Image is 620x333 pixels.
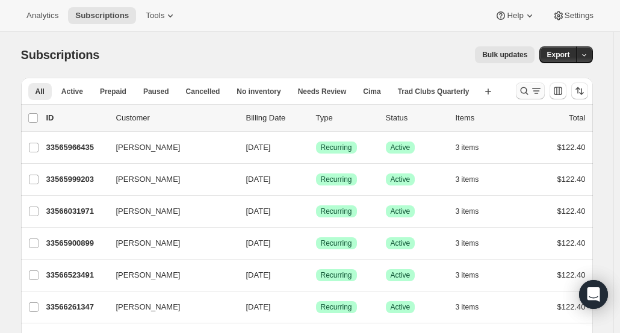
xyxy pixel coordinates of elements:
span: Recurring [321,175,352,184]
div: Items [456,112,516,124]
span: Active [61,87,83,96]
span: [PERSON_NAME] [116,269,181,281]
span: Recurring [321,302,352,312]
span: Cima [363,87,380,96]
button: Customize table column order and visibility [550,82,566,99]
button: 3 items [456,299,492,316]
button: 3 items [456,267,492,284]
span: $122.40 [557,175,586,184]
span: Trad Clubs Quarterly [398,87,470,96]
button: [PERSON_NAME] [109,170,229,189]
div: 33566523491[PERSON_NAME][DATE]SuccessRecurringSuccessActive3 items$122.40 [46,267,586,284]
span: Recurring [321,270,352,280]
p: 33565999203 [46,173,107,185]
button: Sort the results [571,82,588,99]
button: Tools [138,7,184,24]
span: 3 items [456,143,479,152]
div: Open Intercom Messenger [579,280,608,309]
span: [DATE] [246,270,271,279]
button: 3 items [456,235,492,252]
span: Active [391,207,411,216]
button: [PERSON_NAME] [109,266,229,285]
p: 33565966435 [46,142,107,154]
span: No inventory [237,87,281,96]
span: 3 items [456,175,479,184]
button: [PERSON_NAME] [109,202,229,221]
div: 33565999203[PERSON_NAME][DATE]SuccessRecurringSuccessActive3 items$122.40 [46,171,586,188]
span: [DATE] [246,175,271,184]
span: 3 items [456,207,479,216]
span: Export [547,50,569,60]
span: Settings [565,11,594,20]
button: Analytics [19,7,66,24]
span: Active [391,175,411,184]
span: [PERSON_NAME] [116,301,181,313]
span: Active [391,238,411,248]
button: Subscriptions [68,7,136,24]
p: Customer [116,112,237,124]
span: [DATE] [246,238,271,247]
span: All [36,87,45,96]
span: $122.40 [557,207,586,216]
button: Create new view [479,83,498,100]
button: [PERSON_NAME] [109,297,229,317]
div: Type [316,112,376,124]
div: 33565900899[PERSON_NAME][DATE]SuccessRecurringSuccessActive3 items$122.40 [46,235,586,252]
span: Help [507,11,523,20]
span: Subscriptions [21,48,100,61]
p: ID [46,112,107,124]
button: [PERSON_NAME] [109,234,229,253]
button: Export [539,46,577,63]
span: $122.40 [557,143,586,152]
div: 33566261347[PERSON_NAME][DATE]SuccessRecurringSuccessActive3 items$122.40 [46,299,586,316]
button: [PERSON_NAME] [109,138,229,157]
div: 33566031971[PERSON_NAME][DATE]SuccessRecurringSuccessActive3 items$122.40 [46,203,586,220]
span: [PERSON_NAME] [116,173,181,185]
span: Bulk updates [482,50,527,60]
span: $122.40 [557,238,586,247]
span: Tools [146,11,164,20]
p: Total [569,112,585,124]
span: 3 items [456,238,479,248]
button: 3 items [456,139,492,156]
button: Help [488,7,542,24]
span: Analytics [26,11,58,20]
p: 33565900899 [46,237,107,249]
span: [PERSON_NAME] [116,237,181,249]
p: Billing Date [246,112,306,124]
p: Status [386,112,446,124]
span: Recurring [321,207,352,216]
button: 3 items [456,171,492,188]
span: Active [391,302,411,312]
button: 3 items [456,203,492,220]
span: Subscriptions [75,11,129,20]
div: IDCustomerBilling DateTypeStatusItemsTotal [46,112,586,124]
p: 33566031971 [46,205,107,217]
span: $122.40 [557,302,586,311]
span: Recurring [321,238,352,248]
span: [DATE] [246,302,271,311]
span: 3 items [456,270,479,280]
span: Active [391,143,411,152]
span: Prepaid [100,87,126,96]
span: [DATE] [246,143,271,152]
span: Needs Review [298,87,347,96]
span: [DATE] [246,207,271,216]
span: Paused [143,87,169,96]
p: 33566523491 [46,269,107,281]
span: Cancelled [186,87,220,96]
span: Recurring [321,143,352,152]
span: [PERSON_NAME] [116,205,181,217]
button: Search and filter results [516,82,545,99]
span: [PERSON_NAME] [116,142,181,154]
button: Settings [545,7,601,24]
div: 33565966435[PERSON_NAME][DATE]SuccessRecurringSuccessActive3 items$122.40 [46,139,586,156]
span: Active [391,270,411,280]
button: Bulk updates [475,46,535,63]
span: 3 items [456,302,479,312]
p: 33566261347 [46,301,107,313]
span: $122.40 [557,270,586,279]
